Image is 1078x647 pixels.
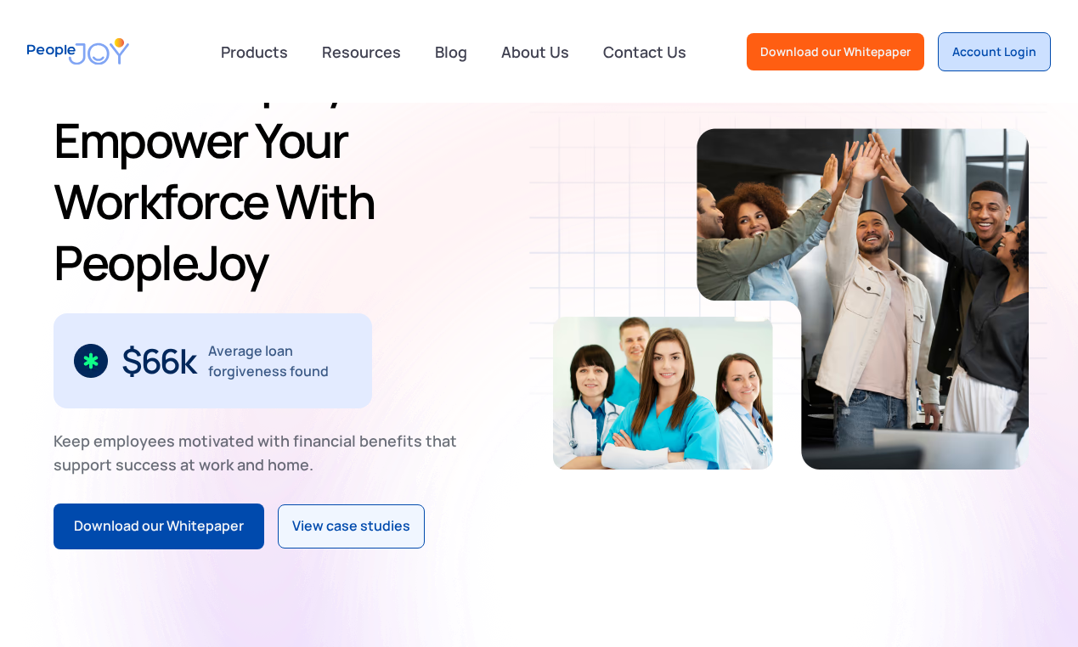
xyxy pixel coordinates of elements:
a: About Us [491,33,579,70]
a: Blog [425,33,477,70]
div: Download our Whitepaper [74,515,244,537]
div: Keep employees motivated with financial benefits that support success at work and home. [54,429,471,476]
a: home [27,27,129,76]
div: Account Login [952,43,1036,60]
a: Download our Whitepaper [54,504,264,549]
a: Download our Whitepaper [747,33,924,70]
img: Retain-Employees-PeopleJoy [697,128,1029,470]
a: Contact Us [593,33,697,70]
a: Resources [312,33,411,70]
div: Products [211,35,298,69]
div: View case studies [292,515,410,537]
a: View case studies [278,504,425,549]
h1: Retain Employees and Empower Your Workforce With PeopleJoy [54,48,553,293]
div: Download our Whitepaper [760,43,911,60]
a: Account Login [938,32,1051,71]
img: Retain-Employees-PeopleJoy [553,317,773,470]
div: Average loan forgiveness found [208,340,352,381]
div: 2 / 3 [54,313,372,408]
div: $66k [121,347,195,374]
